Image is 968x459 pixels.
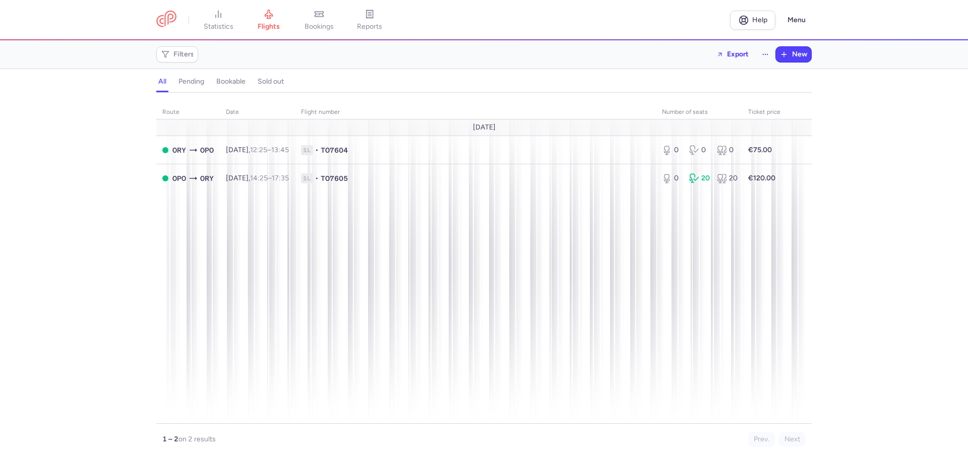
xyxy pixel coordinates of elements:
[158,77,166,86] h4: all
[250,146,267,154] time: 12:25
[321,145,348,155] span: TO7604
[689,145,708,155] div: 0
[220,105,295,120] th: date
[216,77,246,86] h4: bookable
[193,9,244,31] a: statistics
[162,435,178,443] strong: 1 – 2
[710,46,755,62] button: Export
[295,105,656,120] th: Flight number
[792,50,807,58] span: New
[250,146,289,154] span: –
[172,145,186,156] span: ORY
[250,174,268,182] time: 14:25
[226,174,289,182] span: [DATE],
[730,11,775,30] a: Help
[776,47,811,62] button: New
[156,11,176,29] a: CitizenPlane red outlined logo
[656,105,742,120] th: number of seats
[200,145,214,156] span: OPO
[748,432,775,447] button: Prev.
[742,105,786,120] th: Ticket price
[178,435,216,443] span: on 2 results
[258,22,280,31] span: flights
[321,173,348,183] span: TO7605
[748,174,775,182] strong: €120.00
[294,9,344,31] a: bookings
[344,9,395,31] a: reports
[752,16,767,24] span: Help
[178,77,204,86] h4: pending
[173,50,194,58] span: Filters
[301,173,313,183] span: 1L
[157,47,198,62] button: Filters
[717,145,736,155] div: 0
[662,173,681,183] div: 0
[473,123,496,132] span: [DATE]
[226,146,289,154] span: [DATE],
[200,173,214,184] span: ORY
[727,50,749,58] span: Export
[156,105,220,120] th: route
[315,173,319,183] span: •
[250,174,289,182] span: –
[271,146,289,154] time: 13:45
[357,22,382,31] span: reports
[781,11,812,30] button: Menu
[748,146,772,154] strong: €75.00
[779,432,806,447] button: Next
[689,173,708,183] div: 20
[305,22,334,31] span: bookings
[301,145,313,155] span: 1L
[172,173,186,184] span: OPO
[315,145,319,155] span: •
[204,22,233,31] span: statistics
[258,77,284,86] h4: sold out
[244,9,294,31] a: flights
[272,174,289,182] time: 17:35
[662,145,681,155] div: 0
[717,173,736,183] div: 20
